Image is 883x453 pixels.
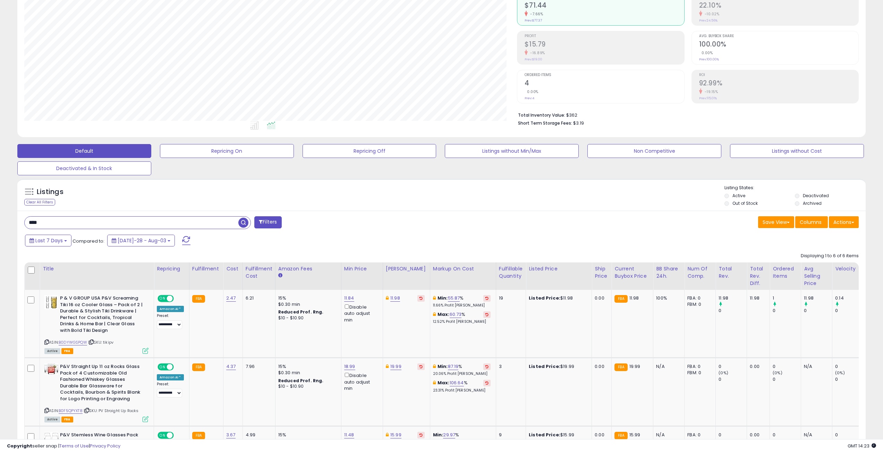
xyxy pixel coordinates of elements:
[773,295,801,301] div: 1
[529,431,560,438] b: Listed Price:
[278,378,324,384] b: Reduced Prof. Rng.
[525,89,538,94] small: 0.00%
[430,262,496,290] th: The percentage added to the cost of goods (COGS) that forms the calculator for Min & Max prices.
[699,79,858,89] h2: 92.99%
[226,295,236,302] a: 2.47
[278,272,282,279] small: Amazon Fees.
[278,301,336,308] div: $0.30 min
[800,219,822,226] span: Columns
[118,237,166,244] span: [DATE]-28 - Aug-03
[344,431,354,438] a: 11.48
[732,193,745,199] label: Active
[835,308,863,314] div: 0
[656,432,679,438] div: N/A
[192,432,205,439] small: FBA
[518,110,854,119] li: $362
[750,363,764,370] div: 0.00
[702,11,720,17] small: -10.02%
[43,265,151,272] div: Title
[687,432,710,438] div: FBA: 0
[278,370,336,376] div: $0.30 min
[433,295,491,308] div: %
[518,112,565,118] b: Total Inventory Value:
[17,161,151,175] button: Deactivated & In Stock
[724,185,866,191] p: Listing States:
[61,417,73,422] span: FBA
[773,432,801,438] div: 0
[246,432,270,438] div: 4.99
[24,199,55,205] div: Clear All Filters
[37,187,63,197] h5: Listings
[687,363,710,370] div: FBA: 0
[835,295,863,301] div: 0.14
[525,96,534,100] small: Prev: 4
[443,431,455,438] a: 29.97
[450,379,464,386] a: 106.64
[226,265,240,272] div: Cost
[160,144,294,158] button: Repricing On
[835,376,863,383] div: 0
[795,216,828,228] button: Columns
[804,308,832,314] div: 0
[528,11,543,17] small: -7.66%
[773,308,801,314] div: 0
[157,382,184,397] div: Preset:
[44,348,60,354] span: All listings currently available for purchase on Amazon
[629,431,640,438] span: 15.99
[525,18,542,23] small: Prev: $77.37
[226,363,236,370] a: 4.37
[732,200,758,206] label: Out of Stock
[525,34,684,38] span: Profit
[525,73,684,77] span: Ordered Items
[719,363,747,370] div: 0
[438,295,448,301] b: Min:
[60,295,144,335] b: P & V GROUP USA P&V Screaming Tiki 16 oz Cooler Glass – Pack of 2 | Durable & Stylish Tiki Drinkw...
[499,295,520,301] div: 19
[173,296,184,302] span: OFF
[804,363,827,370] div: N/A
[433,265,493,272] div: Markup on Cost
[499,363,520,370] div: 3
[848,443,876,449] span: 2025-08-12 14:23 GMT
[829,216,859,228] button: Actions
[730,144,864,158] button: Listings without Cost
[773,265,798,280] div: Ordered Items
[656,265,681,280] div: BB Share 24h.
[595,432,606,438] div: 0.00
[573,120,584,126] span: $3.19
[17,144,151,158] button: Default
[158,296,167,302] span: ON
[173,364,184,370] span: OFF
[278,265,338,272] div: Amazon Fees
[386,265,427,272] div: [PERSON_NAME]
[390,295,400,302] a: 11.98
[719,308,747,314] div: 0
[699,96,717,100] small: Prev: 115.01%
[529,363,586,370] div: $19.99
[803,200,822,206] label: Archived
[835,432,863,438] div: 0
[499,265,523,280] div: Fulfillable Quantity
[518,120,572,126] b: Short Term Storage Fees:
[226,431,236,438] a: 3.67
[804,295,832,301] div: 11.98
[433,432,491,445] div: %
[587,144,721,158] button: Non Competitive
[344,371,377,392] div: Disable auto adjust min
[525,1,684,11] h2: $71.44
[525,79,684,89] h2: 4
[88,339,113,345] span: | SKU: tikipv
[158,364,167,370] span: ON
[192,363,205,371] small: FBA
[699,57,719,61] small: Prev: 100.00%
[59,339,87,345] a: B0DYWGSPQW
[750,295,764,301] div: 11.98
[719,370,728,376] small: (0%)
[35,237,63,244] span: Last 7 Days
[687,265,713,280] div: Num of Comp.
[719,295,747,301] div: 11.98
[529,265,589,272] div: Listed Price
[529,295,586,301] div: $11.98
[529,363,560,370] b: Listed Price:
[278,363,336,370] div: 15%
